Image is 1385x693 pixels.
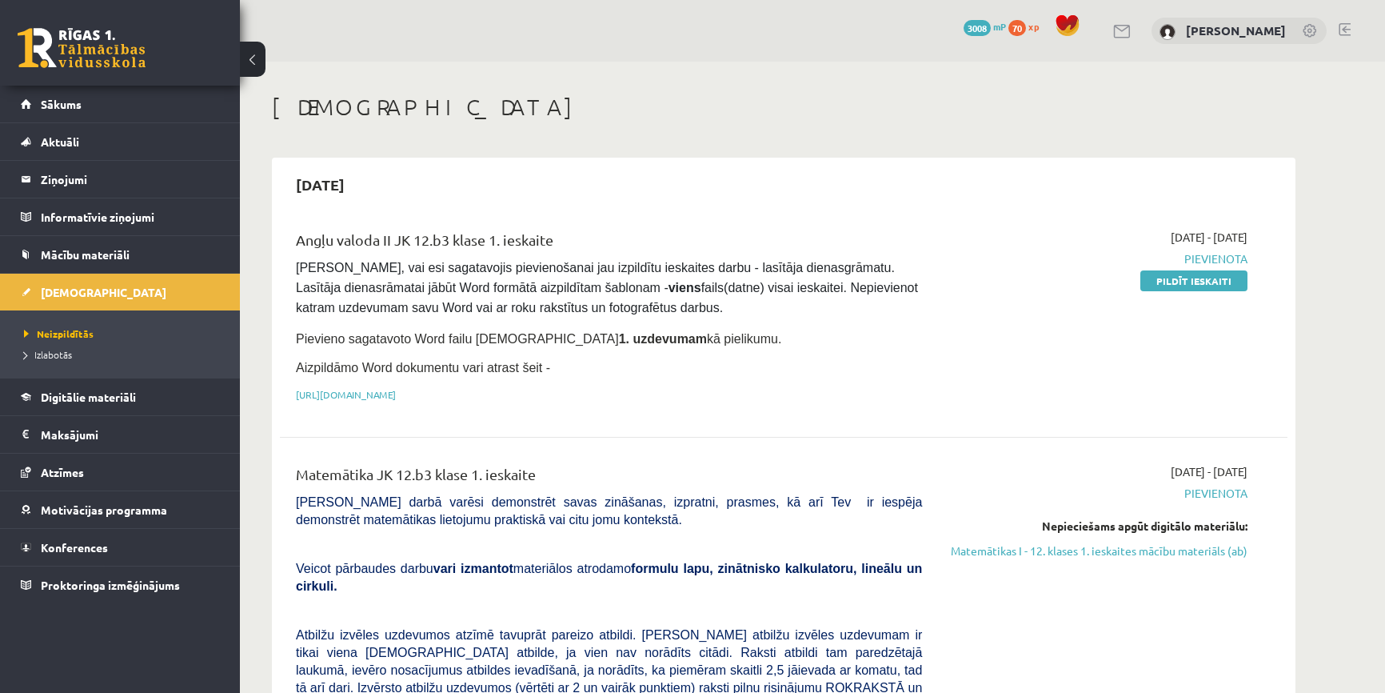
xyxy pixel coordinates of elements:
legend: Ziņojumi [41,161,220,198]
a: Rīgas 1. Tālmācības vidusskola [18,28,146,68]
a: Mācību materiāli [21,236,220,273]
span: [PERSON_NAME] darbā varēsi demonstrēt savas zināšanas, izpratni, prasmes, kā arī Tev ir iespēja d... [296,495,922,527]
span: Pievienota [946,485,1247,502]
a: 3008 mP [964,20,1006,33]
span: Aktuāli [41,134,79,149]
span: Izlabotās [24,348,72,361]
div: Angļu valoda II JK 12.b3 klase 1. ieskaite [296,229,922,258]
a: Ziņojumi [21,161,220,198]
span: Mācību materiāli [41,247,130,262]
legend: Informatīvie ziņojumi [41,198,220,235]
a: Maksājumi [21,416,220,453]
h2: [DATE] [280,166,361,203]
span: Sākums [41,97,82,111]
span: Proktoringa izmēģinājums [41,578,180,592]
strong: 1. uzdevumam [619,332,707,346]
legend: Maksājumi [41,416,220,453]
span: 3008 [964,20,991,36]
span: 70 [1008,20,1026,36]
span: Motivācijas programma [41,503,167,517]
a: Informatīvie ziņojumi [21,198,220,235]
span: Digitālie materiāli [41,390,136,404]
b: vari izmantot [433,562,513,575]
span: Pievieno sagatavoto Word failu [DEMOGRAPHIC_DATA] kā pielikumu. [296,332,781,346]
a: Matemātikas I - 12. klases 1. ieskaites mācību materiāls (ab) [946,543,1247,559]
a: Aktuāli [21,123,220,160]
span: Neizpildītās [24,327,94,340]
span: mP [993,20,1006,33]
span: Konferences [41,540,108,555]
strong: viens [669,281,701,294]
a: Proktoringa izmēģinājums [21,567,220,603]
a: 70 xp [1008,20,1047,33]
span: [PERSON_NAME], vai esi sagatavojis pievienošanai jau izpildītu ieskaites darbu - lasītāja dienasg... [296,261,921,314]
a: Sākums [21,86,220,122]
a: Pildīt ieskaiti [1140,270,1247,291]
a: [DEMOGRAPHIC_DATA] [21,274,220,310]
a: Motivācijas programma [21,491,220,528]
span: [DATE] - [DATE] [1171,229,1247,246]
span: Pievienota [946,250,1247,267]
a: Digitālie materiāli [21,379,220,415]
span: Aizpildāmo Word dokumentu vari atrast šeit - [296,361,550,375]
span: [DEMOGRAPHIC_DATA] [41,285,166,299]
img: Roberts Šmelds [1159,24,1175,40]
span: Atzīmes [41,465,84,479]
span: xp [1028,20,1039,33]
a: Konferences [21,529,220,566]
span: [DATE] - [DATE] [1171,463,1247,480]
b: formulu lapu, zinātnisko kalkulatoru, lineālu un cirkuli. [296,562,922,593]
a: Atzīmes [21,454,220,491]
a: [PERSON_NAME] [1186,22,1286,38]
a: Neizpildītās [24,326,224,341]
div: Nepieciešams apgūt digitālo materiālu: [946,518,1247,535]
span: Veicot pārbaudes darbu materiālos atrodamo [296,562,922,593]
a: Izlabotās [24,347,224,362]
h1: [DEMOGRAPHIC_DATA] [272,94,1295,121]
a: [URL][DOMAIN_NAME] [296,388,396,401]
div: Matemātika JK 12.b3 klase 1. ieskaite [296,463,922,493]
